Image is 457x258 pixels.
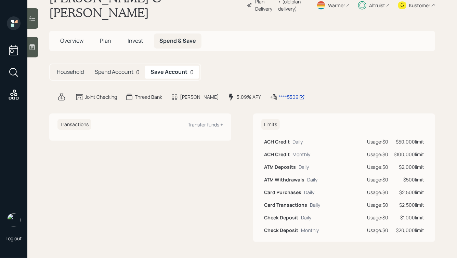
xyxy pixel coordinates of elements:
[394,163,424,171] div: $2,000 limit
[394,227,424,234] div: $20,000 limit
[264,190,301,195] h6: Card Purchases
[264,152,290,158] h6: ACH Credit
[95,69,133,75] h5: Spend Account
[264,164,296,170] h6: ATM Deposits
[310,201,320,208] div: Daily
[188,121,223,128] div: Transfer funds +
[159,37,196,44] span: Spend & Save
[367,138,388,145] div: Usage: $0
[394,189,424,196] div: $2,500 limit
[292,151,310,158] div: Monthly
[60,37,83,44] span: Overview
[367,227,388,234] div: Usage: $0
[180,93,219,100] div: [PERSON_NAME]
[128,37,143,44] span: Invest
[5,235,22,242] div: Log out
[301,214,311,221] div: Daily
[367,201,388,208] div: Usage: $0
[135,93,162,100] div: Thread Bank
[307,176,317,183] div: Daily
[100,37,111,44] span: Plan
[261,119,280,130] h6: Limits
[367,214,388,221] div: Usage: $0
[367,151,388,158] div: Usage: $0
[85,93,117,100] div: Joint Checking
[367,163,388,171] div: Usage: $0
[237,93,261,100] div: 3.09% APY
[367,176,388,183] div: Usage: $0
[299,163,309,171] div: Daily
[292,138,303,145] div: Daily
[145,66,199,79] div: 0
[57,69,84,75] h5: Household
[7,213,21,227] img: hunter_neumayer.jpg
[264,228,298,233] h6: Check Deposit
[264,215,298,221] h6: Check Deposit
[57,119,91,130] h6: Transactions
[409,2,430,9] div: Kustomer
[367,189,388,196] div: Usage: $0
[394,176,424,183] div: $500 limit
[369,2,385,9] div: Altruist
[394,151,424,158] div: $100,000 limit
[264,177,304,183] h6: ATM Withdrawals
[304,189,314,196] div: Daily
[151,69,187,75] h5: Save Account
[394,214,424,221] div: $1,000 limit
[301,227,319,234] div: Monthly
[394,138,424,145] div: $50,000 limit
[264,139,290,145] h6: ACH Credit
[89,66,145,79] div: 0
[328,2,345,9] div: Warmer
[264,202,307,208] h6: Card Transactions
[394,201,424,208] div: $2,500 limit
